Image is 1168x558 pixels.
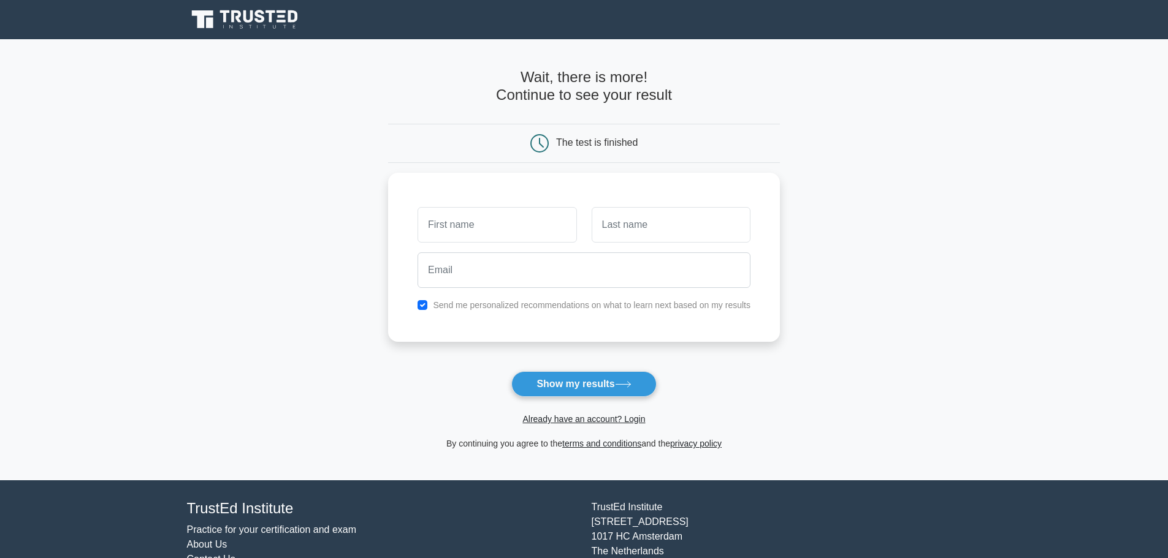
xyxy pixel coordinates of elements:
div: The test is finished [556,137,638,148]
div: By continuing you agree to the and the [381,436,787,451]
h4: Wait, there is more! Continue to see your result [388,69,780,104]
a: About Us [187,539,227,549]
button: Show my results [511,371,656,397]
input: Email [418,252,750,288]
a: Practice for your certification and exam [187,524,357,535]
a: terms and conditions [562,439,641,448]
h4: TrustEd Institute [187,500,577,518]
a: privacy policy [670,439,722,448]
input: First name [418,207,576,243]
label: Send me personalized recommendations on what to learn next based on my results [433,300,750,310]
input: Last name [592,207,750,243]
a: Already have an account? Login [522,414,645,424]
